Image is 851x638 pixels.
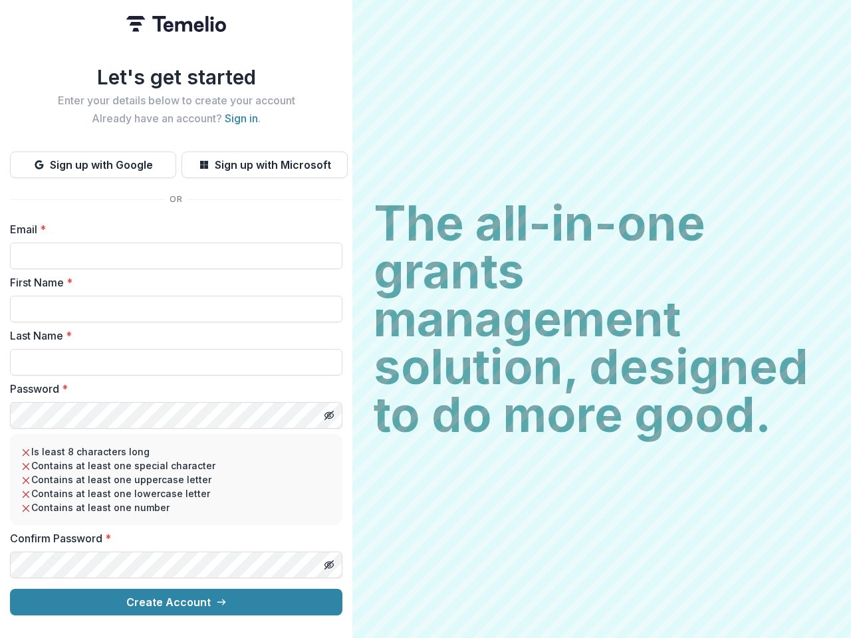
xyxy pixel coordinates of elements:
[318,554,340,576] button: Toggle password visibility
[10,381,334,397] label: Password
[182,152,348,178] button: Sign up with Microsoft
[10,94,342,107] h2: Enter your details below to create your account
[10,221,334,237] label: Email
[318,405,340,426] button: Toggle password visibility
[21,445,332,459] li: Is least 8 characters long
[10,274,334,290] label: First Name
[21,486,332,500] li: Contains at least one lowercase letter
[225,112,258,125] a: Sign in
[126,16,226,32] img: Temelio
[10,152,176,178] button: Sign up with Google
[10,65,342,89] h1: Let's get started
[21,473,332,486] li: Contains at least one uppercase letter
[10,328,334,344] label: Last Name
[10,112,342,125] h2: Already have an account? .
[10,589,342,615] button: Create Account
[21,500,332,514] li: Contains at least one number
[21,459,332,473] li: Contains at least one special character
[10,530,334,546] label: Confirm Password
